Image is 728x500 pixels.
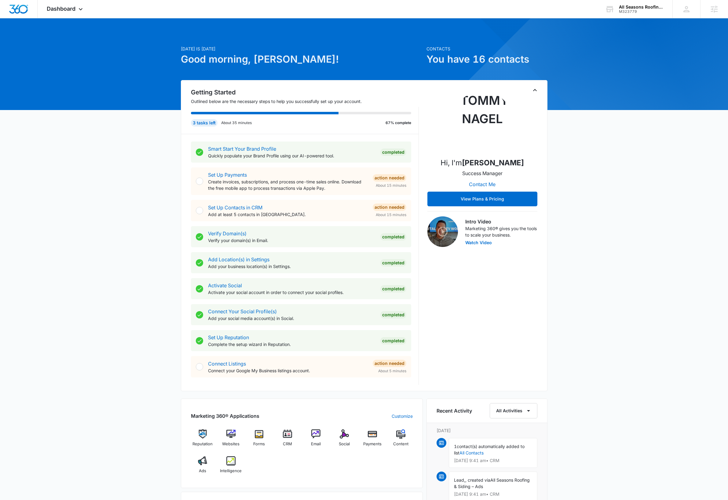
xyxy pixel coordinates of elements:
[208,367,368,374] p: Connect your Google My Business listings account.
[363,441,382,447] span: Payments
[463,177,502,192] button: Contact Me
[219,456,243,478] a: Intelligence
[339,441,350,447] span: Social
[426,46,547,52] p: Contacts
[208,172,247,178] a: Set Up Payments
[373,174,406,182] div: Action Needed
[192,441,213,447] span: Reputation
[219,429,243,451] a: Websites
[380,149,406,156] div: Completed
[454,444,457,449] span: 1
[392,413,413,419] a: Customize
[437,407,472,414] h6: Recent Activity
[208,204,262,211] a: Set Up Contacts in CRM
[462,170,503,177] p: Success Manager
[376,183,406,188] span: About 15 minutes
[459,450,484,455] a: All Contacts
[380,337,406,344] div: Completed
[208,341,375,347] p: Complete the setup wizard in Reputation.
[454,444,525,455] span: contact(s) automatically added to list
[619,5,664,9] div: account name
[619,9,664,14] div: account id
[386,120,411,126] p: 67% complete
[191,98,419,105] p: Outlined below are the necessary steps to help you successfully set up your account.
[191,429,214,451] a: Reputation
[462,158,524,167] strong: [PERSON_NAME]
[191,456,214,478] a: Ads
[208,308,277,314] a: Connect Your Social Profile(s)
[373,204,406,211] div: Action Needed
[47,6,75,12] span: Dashboard
[427,192,537,206] button: View Plans & Pricing
[380,311,406,318] div: Completed
[452,91,513,153] img: Tommy Nagel
[191,119,218,127] div: 3 tasks left
[208,153,375,159] p: Quickly populate your Brand Profile using our AI-powered tool.
[253,441,265,447] span: Forms
[454,492,532,496] p: [DATE] 9:41 am • CRM
[373,360,406,367] div: Action Needed
[191,88,419,97] h2: Getting Started
[465,241,492,245] button: Watch Video
[222,441,240,447] span: Websites
[208,256,269,263] a: Add Location(s) in Settings
[465,225,537,238] p: Marketing 360® gives you the tools to scale your business.
[181,52,423,67] h1: Good morning, [PERSON_NAME]!
[376,212,406,218] span: About 15 minutes
[454,477,465,483] span: Lead,
[208,146,276,152] a: Smart Start Your Brand Profile
[393,441,408,447] span: Content
[208,237,375,244] p: Verify your domain(s) in Email.
[454,477,530,489] span: All Seasons Roofing & Siding – Ads
[208,263,375,270] p: Add your business location(s) in Settings.
[380,259,406,267] div: Completed
[311,441,321,447] span: Email
[378,368,406,374] span: About 5 minutes
[208,289,375,296] p: Activate your social account in order to connect your social profiles.
[465,477,490,483] span: , created via
[426,52,547,67] h1: You have 16 contacts
[208,211,368,218] p: Add at least 5 contacts in [GEOGRAPHIC_DATA].
[454,458,532,463] p: [DATE] 9:41 am • CRM
[276,429,299,451] a: CRM
[208,334,249,340] a: Set Up Reputation
[208,315,375,322] p: Add your social media account(s) in Social.
[380,233,406,241] div: Completed
[304,429,328,451] a: Email
[221,120,252,126] p: About 35 minutes
[283,441,292,447] span: CRM
[437,427,537,434] p: [DATE]
[441,157,524,168] p: Hi, I'm
[531,86,539,94] button: Toggle Collapse
[199,468,206,474] span: Ads
[247,429,271,451] a: Forms
[208,178,368,191] p: Create invoices, subscriptions, and process one-time sales online. Download the free mobile app t...
[389,429,413,451] a: Content
[465,218,537,225] h3: Intro Video
[208,361,246,367] a: Connect Listings
[490,403,537,418] button: All Activities
[380,285,406,292] div: Completed
[427,216,458,247] img: Intro Video
[181,46,423,52] p: [DATE] is [DATE]
[208,230,247,237] a: Verify Domain(s)
[361,429,384,451] a: Payments
[220,468,242,474] span: Intelligence
[208,282,242,289] a: Activate Social
[332,429,356,451] a: Social
[191,412,259,420] h2: Marketing 360® Applications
